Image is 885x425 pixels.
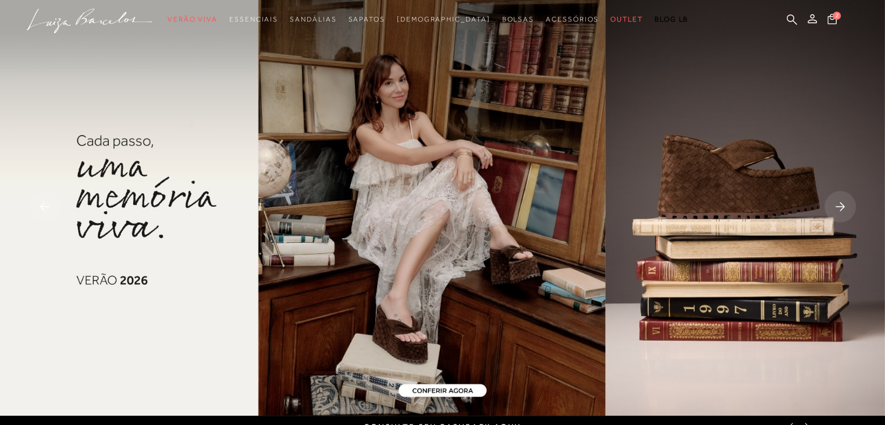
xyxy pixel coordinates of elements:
[168,9,218,30] a: categoryNavScreenReaderText
[229,15,278,23] span: Essenciais
[502,15,534,23] span: Bolsas
[348,9,385,30] a: categoryNavScreenReaderText
[655,15,688,23] span: BLOG LB
[546,15,599,23] span: Acessórios
[168,15,218,23] span: Verão Viva
[546,9,599,30] a: categoryNavScreenReaderText
[833,12,841,20] span: 2
[610,15,643,23] span: Outlet
[397,15,491,23] span: [DEMOGRAPHIC_DATA]
[610,9,643,30] a: categoryNavScreenReaderText
[348,15,385,23] span: Sapatos
[655,9,688,30] a: BLOG LB
[290,15,336,23] span: Sandálias
[502,9,534,30] a: categoryNavScreenReaderText
[397,9,491,30] a: noSubCategoriesText
[290,9,336,30] a: categoryNavScreenReaderText
[229,9,278,30] a: categoryNavScreenReaderText
[824,13,840,29] button: 2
